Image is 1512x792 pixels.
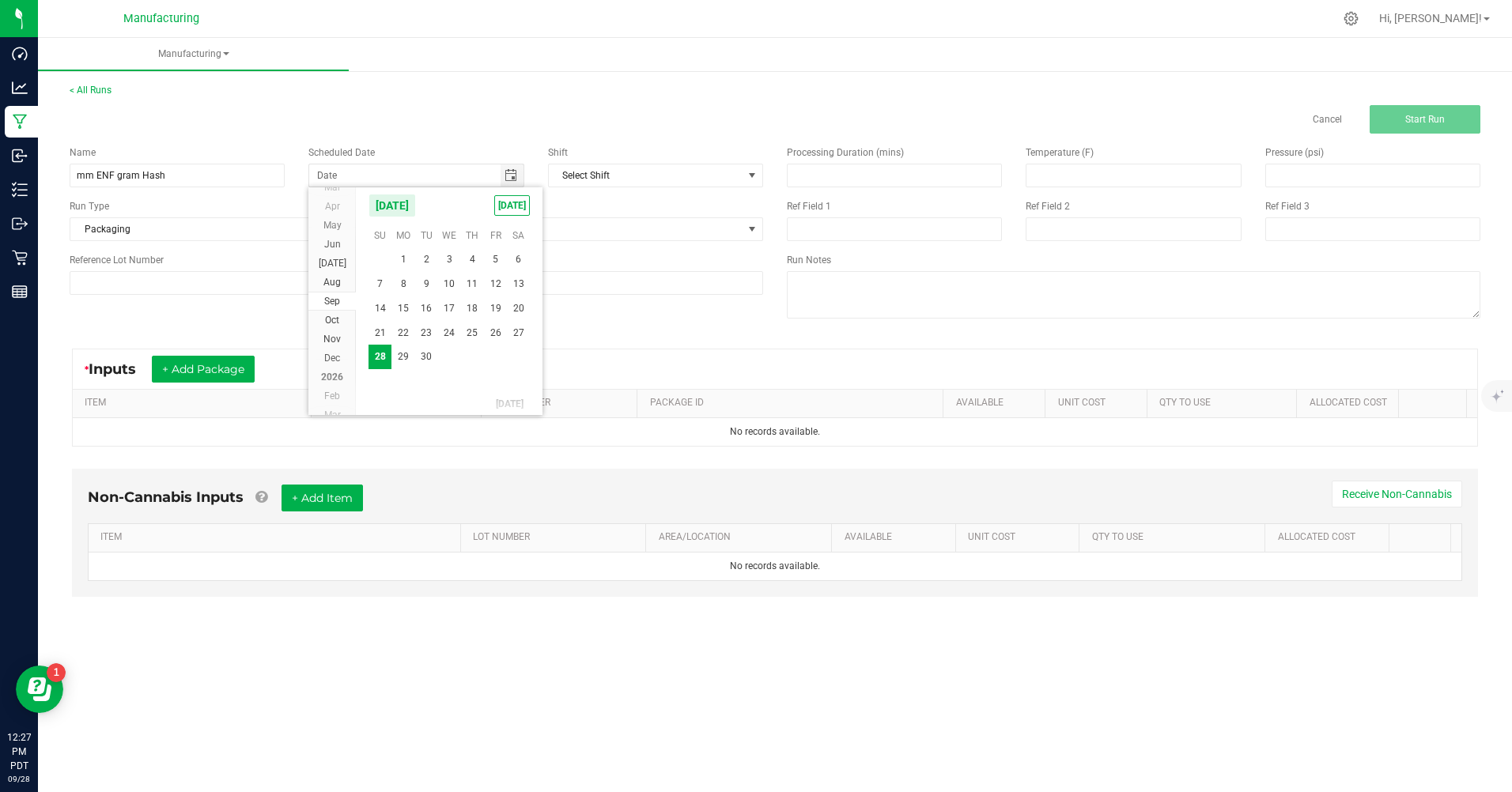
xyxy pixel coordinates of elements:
[369,224,391,247] th: Su
[12,182,28,198] inline-svg: Inventory
[1058,397,1141,409] a: Unit CostSortable
[415,272,438,296] span: 9
[1313,113,1342,126] a: Cancel
[70,147,96,158] span: Name
[1332,481,1462,507] button: Receive Non-Cannabis
[324,409,341,421] span: Mar
[1379,12,1482,25] span: Hi, [PERSON_NAME]!
[415,345,438,369] span: 30
[438,247,461,272] span: 3
[73,418,1477,446] td: No records available.
[369,321,391,345] span: 21
[507,247,530,272] td: Saturday, September 6, 2025
[415,321,438,345] td: Tuesday, September 23, 2025
[391,345,414,369] span: 29
[12,80,28,96] inline-svg: Analytics
[845,531,950,544] a: AVAILABLESortable
[369,296,391,321] span: 14
[369,392,530,416] th: [DATE]
[255,488,267,506] a: Add Non-Cannabis items that were also consumed in the run (e.g. gloves and packaging); Also add N...
[415,247,438,272] span: 2
[391,345,414,369] td: Monday, September 29, 2025
[1370,105,1480,134] button: Start Run
[461,272,484,296] span: 11
[415,345,438,369] td: Tuesday, September 30, 2025
[787,147,904,158] span: Processing Duration (mins)
[787,255,831,266] span: Run Notes
[507,247,530,272] span: 6
[507,296,530,321] td: Saturday, September 20, 2025
[1341,11,1361,26] div: Manage settings
[415,272,438,296] td: Tuesday, September 9, 2025
[12,114,28,130] inline-svg: Manufacturing
[391,272,414,296] span: 8
[325,201,340,212] span: Apr
[7,730,31,773] p: 12:27 PM PDT
[88,488,244,506] span: Non-Cannabis Inputs
[324,182,341,193] span: Mar
[548,164,763,187] span: NO DATA FOUND
[324,239,341,250] span: Jun
[321,371,343,383] span: 2026
[1265,201,1310,212] span: Ref Field 3
[1265,147,1324,158] span: Pressure (psi)
[507,272,530,296] td: Saturday, September 13, 2025
[369,345,391,369] span: 28
[461,224,484,247] th: Th
[438,247,461,272] td: Wednesday, September 3, 2025
[415,296,438,321] span: 16
[100,531,454,544] a: ITEMSortable
[391,296,414,321] span: 15
[369,272,391,296] span: 7
[1401,531,1445,544] a: Sortable
[16,666,63,713] iframe: Resource center
[415,296,438,321] td: Tuesday, September 16, 2025
[324,390,340,402] span: Feb
[369,345,391,369] td: Sunday, September 28, 2025
[484,272,507,296] td: Friday, September 12, 2025
[659,531,826,544] a: AREA/LOCATIONSortable
[493,397,631,409] a: LOT NUMBERSortable
[438,272,461,296] span: 10
[968,531,1073,544] a: Unit CostSortable
[438,224,461,247] th: We
[47,663,66,682] iframe: Resource center unread badge
[323,277,341,288] span: Aug
[391,247,414,272] span: 1
[323,220,342,231] span: May
[391,272,414,296] td: Monday, September 8, 2025
[650,397,937,409] a: PACKAGE IDSortable
[507,296,530,321] span: 20
[282,485,363,511] button: + Add Item
[152,356,255,383] button: + Add Package
[391,296,414,321] td: Monday, September 15, 2025
[415,224,438,247] th: Tu
[70,255,164,266] span: Reference Lot Number
[484,296,507,321] span: 19
[12,216,28,232] inline-svg: Outbound
[391,321,414,345] span: 22
[548,147,568,158] span: Shift
[484,321,507,345] span: 26
[391,321,414,345] td: Monday, September 22, 2025
[369,194,416,217] span: [DATE]
[438,296,461,321] span: 17
[507,321,530,345] span: 27
[484,247,507,272] span: 5
[956,397,1039,409] a: AVAILABLESortable
[507,321,530,345] td: Saturday, September 27, 2025
[415,321,438,345] span: 23
[70,85,112,96] a: < All Runs
[484,247,507,272] td: Friday, September 5, 2025
[507,272,530,296] span: 13
[1411,397,1460,409] a: Sortable
[1159,397,1290,409] a: QTY TO USESortable
[1092,531,1259,544] a: QTY TO USESortable
[484,296,507,321] td: Friday, September 19, 2025
[12,46,28,62] inline-svg: Dashboard
[494,195,530,216] span: [DATE]
[438,272,461,296] td: Wednesday, September 10, 2025
[461,247,484,272] td: Thursday, September 4, 2025
[473,531,640,544] a: LOT NUMBERSortable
